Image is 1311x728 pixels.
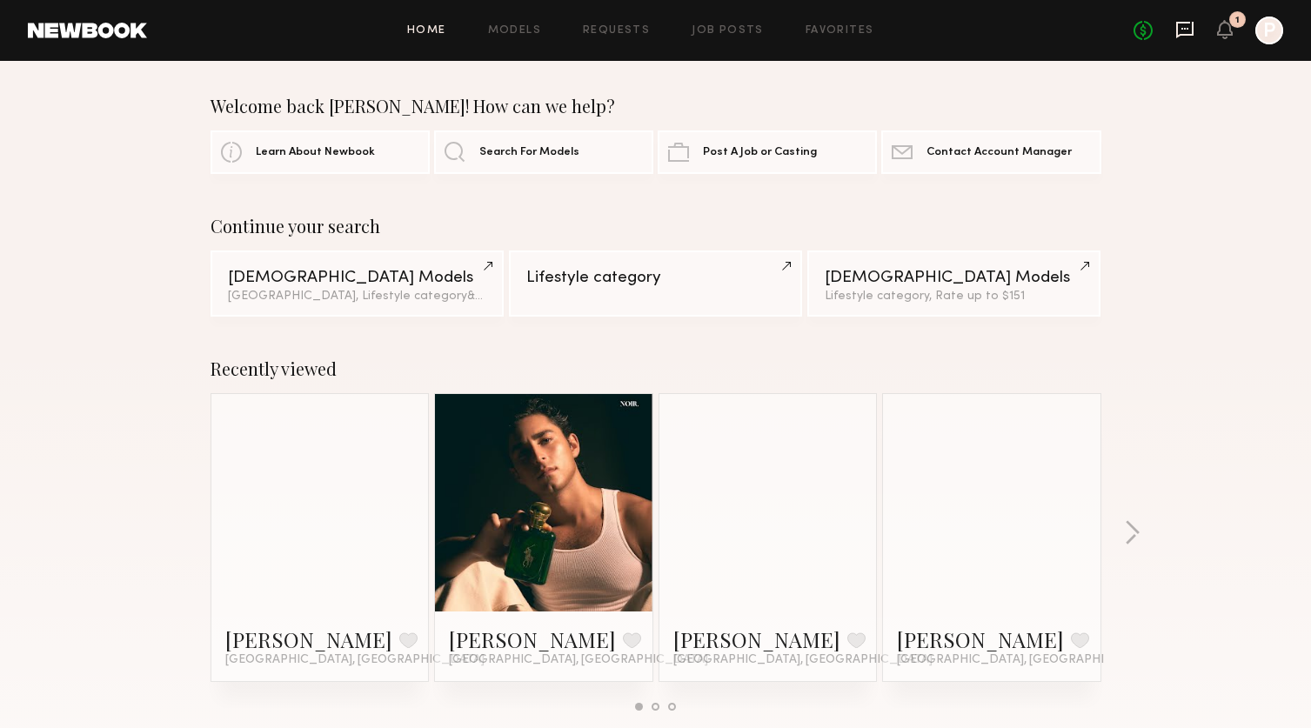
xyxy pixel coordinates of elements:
[211,250,504,317] a: [DEMOGRAPHIC_DATA] Models[GEOGRAPHIC_DATA], Lifestyle category&1other filter
[228,270,486,286] div: [DEMOGRAPHIC_DATA] Models
[225,625,392,653] a: [PERSON_NAME]
[228,291,486,303] div: [GEOGRAPHIC_DATA], Lifestyle category
[467,291,542,302] span: & 1 other filter
[434,130,653,174] a: Search For Models
[211,130,430,174] a: Learn About Newbook
[211,216,1101,237] div: Continue your search
[479,147,579,158] span: Search For Models
[703,147,817,158] span: Post A Job or Casting
[897,625,1064,653] a: [PERSON_NAME]
[881,130,1100,174] a: Contact Account Manager
[407,25,446,37] a: Home
[692,25,764,37] a: Job Posts
[509,250,802,317] a: Lifestyle category
[825,270,1083,286] div: [DEMOGRAPHIC_DATA] Models
[926,147,1072,158] span: Contact Account Manager
[211,96,1101,117] div: Welcome back [PERSON_NAME]! How can we help?
[526,270,785,286] div: Lifestyle category
[673,625,840,653] a: [PERSON_NAME]
[488,25,541,37] a: Models
[211,358,1101,379] div: Recently viewed
[1255,17,1283,44] a: P
[673,653,933,667] span: [GEOGRAPHIC_DATA], [GEOGRAPHIC_DATA]
[449,653,708,667] span: [GEOGRAPHIC_DATA], [GEOGRAPHIC_DATA]
[1235,16,1240,25] div: 1
[225,653,485,667] span: [GEOGRAPHIC_DATA], [GEOGRAPHIC_DATA]
[449,625,616,653] a: [PERSON_NAME]
[256,147,375,158] span: Learn About Newbook
[825,291,1083,303] div: Lifestyle category, Rate up to $151
[658,130,877,174] a: Post A Job or Casting
[583,25,650,37] a: Requests
[807,250,1100,317] a: [DEMOGRAPHIC_DATA] ModelsLifestyle category, Rate up to $151
[806,25,874,37] a: Favorites
[897,653,1156,667] span: [GEOGRAPHIC_DATA], [GEOGRAPHIC_DATA]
